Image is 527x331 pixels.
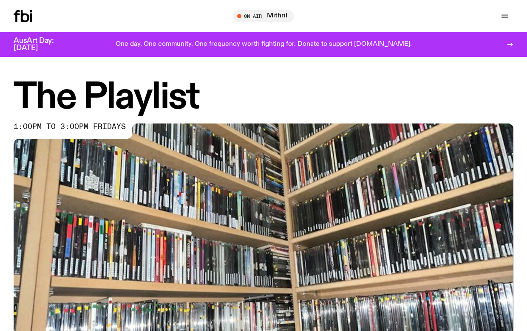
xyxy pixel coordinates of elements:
[233,10,294,22] button: On AirMithril
[14,123,126,130] span: 1:00pm to 3:00pm fridays
[14,81,513,115] h1: The Playlist
[14,37,68,52] h3: AusArt Day: [DATE]
[116,41,412,48] p: One day. One community. One frequency worth fighting for. Donate to support [DOMAIN_NAME].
